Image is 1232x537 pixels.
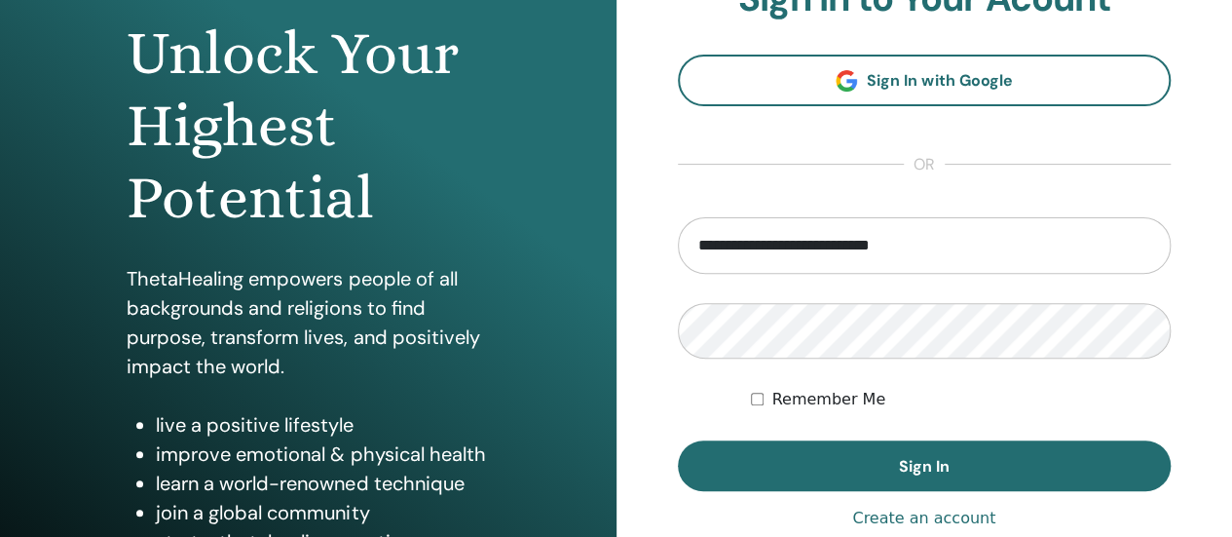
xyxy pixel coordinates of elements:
li: live a positive lifestyle [156,410,489,440]
a: Create an account [852,507,995,530]
div: Keep me authenticated indefinitely or until I manually logout [751,388,1171,411]
li: learn a world-renowned technique [156,469,489,498]
a: Sign In with Google [678,55,1172,106]
h1: Unlock Your Highest Potential [127,18,489,235]
label: Remember Me [771,388,885,411]
span: Sign In with Google [867,70,1012,91]
button: Sign In [678,441,1172,491]
span: or [904,153,945,176]
span: Sign In [899,456,950,477]
p: ThetaHealing empowers people of all backgrounds and religions to find purpose, transform lives, a... [127,264,489,381]
li: join a global community [156,498,489,527]
li: improve emotional & physical health [156,440,489,469]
